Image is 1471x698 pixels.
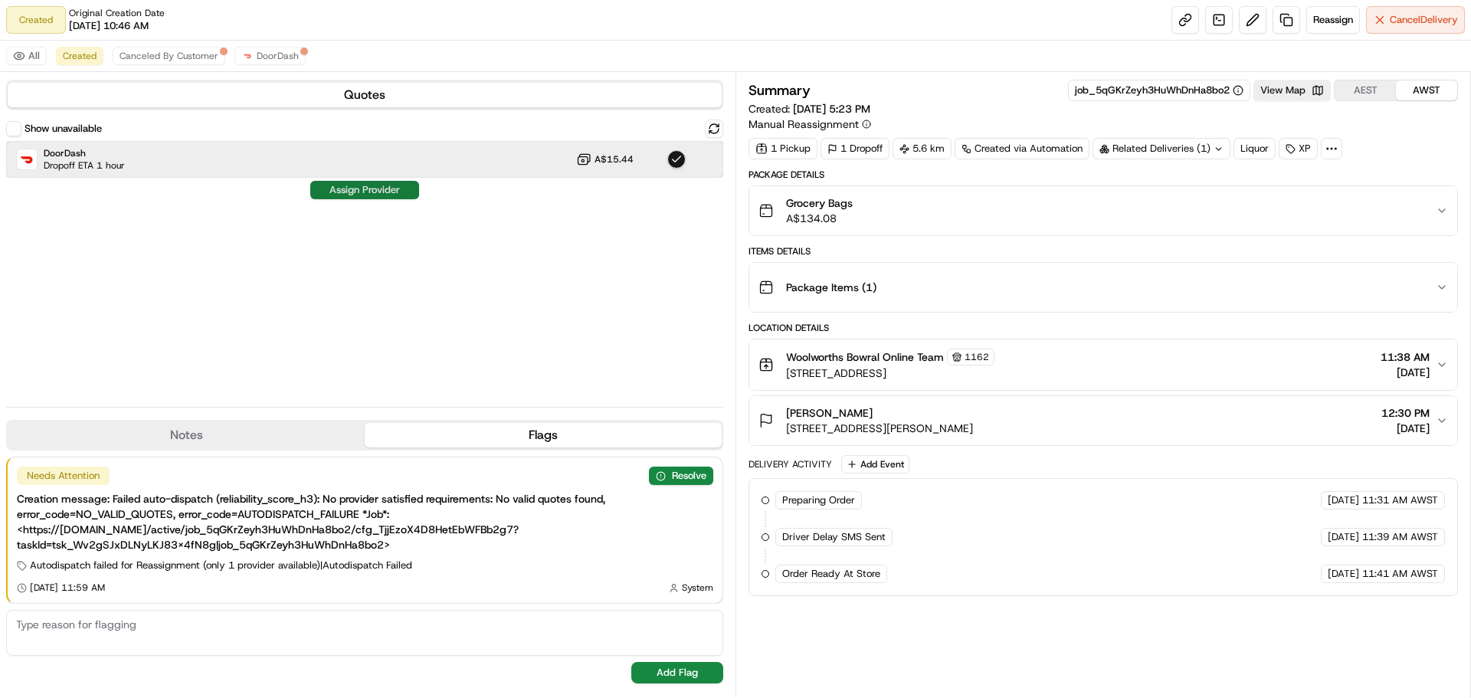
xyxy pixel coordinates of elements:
span: [STREET_ADDRESS][PERSON_NAME] [786,421,973,436]
div: XP [1279,138,1318,159]
button: Package Items (1) [749,263,1457,312]
button: job_5qGKrZeyh3HuWhDnHa8bo2 [1075,84,1243,97]
button: Add Flag [631,662,723,683]
button: AEST [1335,80,1396,100]
span: 11:39 AM AWST [1362,530,1438,544]
button: Created [56,47,103,65]
span: A$134.08 [786,211,853,226]
span: DoorDash [257,50,299,62]
span: Cancel Delivery [1390,13,1458,27]
span: Autodispatch failed for Reassignment (only 1 provider available) | Autodispatch Failed [30,559,412,572]
span: Dropoff ETA 1 hour [44,159,125,172]
div: Creation message: Failed auto-dispatch (reliability_score_h3): No provider satisfied requirements... [17,491,713,552]
span: [STREET_ADDRESS] [786,365,994,381]
span: Woolworths Bowral Online Team [786,349,944,365]
div: 5.6 km [893,138,952,159]
span: Canceled By Customer [120,50,218,62]
button: Quotes [8,83,722,107]
span: Manual Reassignment [749,116,859,132]
span: [DATE] 11:59 AM [30,582,105,594]
button: CancelDelivery [1366,6,1465,34]
span: 11:38 AM [1381,349,1430,365]
span: [DATE] [1328,493,1359,507]
h3: Summary [749,84,811,97]
span: [DATE] [1328,567,1359,581]
span: [DATE] 10:46 AM [69,19,149,33]
button: Flags [365,423,722,447]
span: [DATE] [1381,421,1430,436]
span: Driver Delay SMS Sent [782,530,886,544]
div: Location Details [749,322,1458,334]
span: Created: [749,101,870,116]
button: View Map [1253,80,1331,101]
span: A$15.44 [595,153,634,165]
div: Package Details [749,169,1458,181]
button: Woolworths Bowral Online Team1162[STREET_ADDRESS]11:38 AM[DATE] [749,339,1457,390]
div: Related Deliveries (1) [1093,138,1230,159]
button: Grocery BagsA$134.08 [749,186,1457,235]
button: Canceled By Customer [113,47,225,65]
span: [DATE] 5:23 PM [793,102,870,116]
span: Order Ready At Store [782,567,880,581]
button: Add Event [841,455,909,474]
span: [DATE] [1328,530,1359,544]
a: Created via Automation [955,138,1089,159]
div: 1 Dropoff [821,138,889,159]
div: 1 Pickup [749,138,817,159]
div: Liquor [1233,138,1276,159]
span: Package Items ( 1 ) [786,280,876,295]
span: 11:41 AM AWST [1362,567,1438,581]
div: Items Details [749,245,1458,257]
span: 1162 [965,351,989,363]
img: doordash_logo_v2.png [241,50,254,62]
button: Reassign [1306,6,1360,34]
span: 11:31 AM AWST [1362,493,1438,507]
button: [PERSON_NAME][STREET_ADDRESS][PERSON_NAME]12:30 PM[DATE] [749,396,1457,445]
label: Show unavailable [25,122,102,136]
button: A$15.44 [576,152,634,167]
span: Original Creation Date [69,7,165,19]
span: Preparing Order [782,493,855,507]
button: AWST [1396,80,1457,100]
span: Grocery Bags [786,195,853,211]
img: DoorDash [17,149,37,169]
div: Delivery Activity [749,458,832,470]
button: DoorDash [234,47,306,65]
span: [DATE] [1381,365,1430,380]
span: 12:30 PM [1381,405,1430,421]
div: Needs Attention [17,467,110,485]
button: Assign Provider [310,181,419,199]
span: DoorDash [44,147,125,159]
button: Manual Reassignment [749,116,871,132]
span: Reassign [1313,13,1353,27]
button: Resolve [649,467,713,485]
button: Notes [8,423,365,447]
span: Created [63,50,97,62]
button: All [6,47,47,65]
span: System [682,582,713,594]
span: [PERSON_NAME] [786,405,873,421]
